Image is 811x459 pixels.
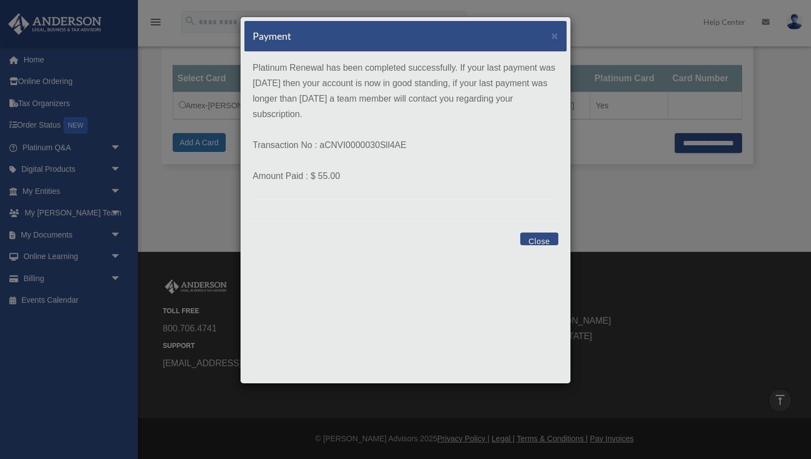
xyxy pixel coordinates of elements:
[253,29,291,43] h5: Payment
[551,30,558,41] button: Close
[551,29,558,42] span: ×
[253,168,558,184] p: Amount Paid : $ 55.00
[253,138,558,153] p: Transaction No : aCNVI0000030Sll4AE
[520,233,558,245] button: Close
[253,60,558,122] p: Platinum Renewal has been completed successfully. If your last payment was [DATE] then your accou...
